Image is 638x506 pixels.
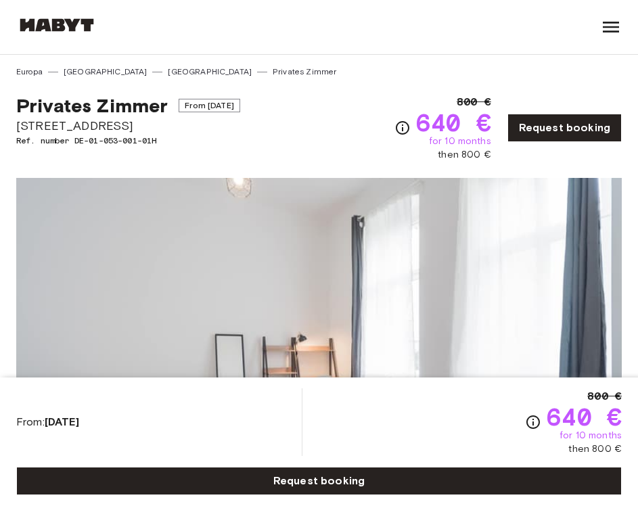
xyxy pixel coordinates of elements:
span: [STREET_ADDRESS] [16,117,240,135]
a: Request booking [507,114,622,142]
span: Ref. number DE-01-053-001-01H [16,135,240,147]
span: From: [16,415,79,430]
span: 640 € [547,405,622,429]
span: for 10 months [560,429,622,442]
span: 800 € [587,388,622,405]
b: [DATE] [45,415,79,428]
span: then 800 € [568,442,622,456]
a: Request booking [16,467,622,495]
a: [GEOGRAPHIC_DATA] [168,66,252,78]
span: 640 € [416,110,491,135]
a: [GEOGRAPHIC_DATA] [64,66,147,78]
a: Privates Zimmer [273,66,336,78]
img: Habyt [16,18,97,32]
span: Privates Zimmer [16,94,168,117]
a: Europa [16,66,43,78]
svg: Check cost overview for full price breakdown. Please note that discounts apply to new joiners onl... [525,414,541,430]
span: then 800 € [438,148,491,162]
span: From [DATE] [179,99,240,112]
span: for 10 months [429,135,491,148]
svg: Check cost overview for full price breakdown. Please note that discounts apply to new joiners onl... [394,120,411,136]
span: 800 € [457,94,491,110]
